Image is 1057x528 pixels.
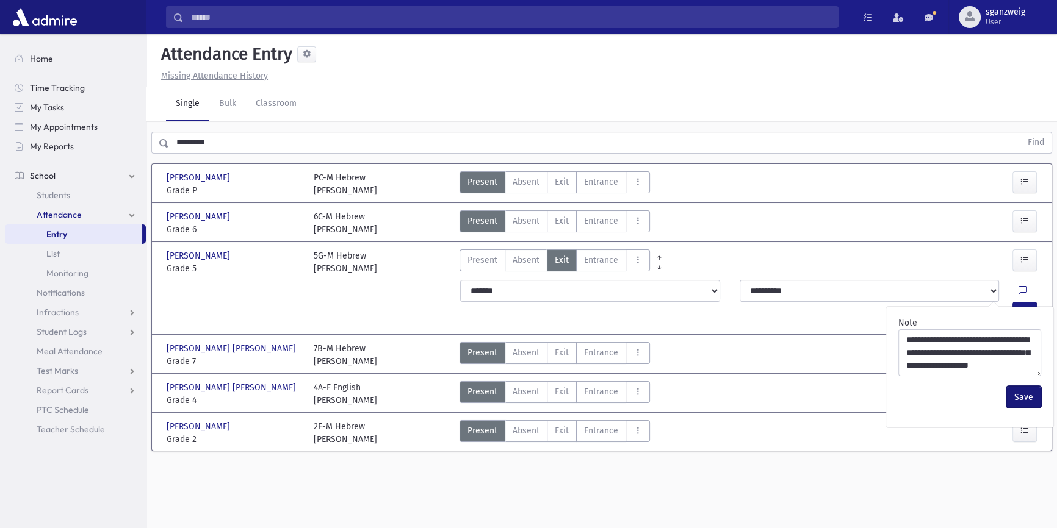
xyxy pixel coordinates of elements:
span: Exit [555,346,569,359]
a: Single [166,87,209,121]
span: Grade 4 [167,394,301,407]
span: PTC Schedule [37,404,89,415]
span: Report Cards [37,385,88,396]
span: Present [467,346,497,359]
a: Meal Attendance [5,341,146,361]
div: AttTypes [460,171,650,197]
div: PC-M Hebrew [PERSON_NAME] [314,171,377,197]
span: Grade 7 [167,355,301,368]
span: Infractions [37,307,79,318]
span: Exit [555,176,569,188]
span: Exit [555,215,569,227]
a: School [5,166,146,185]
span: Attendance [37,209,82,220]
span: Entrance [584,346,618,359]
a: Notifications [5,283,146,302]
label: Note [898,316,917,329]
a: Attendance [5,205,146,224]
span: Monitoring [46,268,88,279]
span: [PERSON_NAME] [PERSON_NAME] [167,342,298,355]
span: [PERSON_NAME] [PERSON_NAME] [167,381,298,394]
span: [PERSON_NAME] [167,420,233,433]
h5: Attendance Entry [156,44,292,65]
span: [PERSON_NAME] [167,171,233,184]
a: List [5,244,146,263]
span: Exit [555,385,569,398]
button: Find [1020,132,1052,153]
span: List [46,248,60,259]
a: My Reports [5,137,146,156]
span: Test Marks [37,365,78,376]
a: Teacher Schedule [5,419,146,439]
span: Exit [555,254,569,266]
a: Entry [5,224,142,244]
input: Search [184,6,838,28]
span: Exit [555,424,569,437]
span: Student Logs [37,326,87,337]
span: My Appointments [30,121,98,132]
span: Present [467,215,497,227]
span: Home [30,53,53,64]
span: Present [467,176,497,188]
span: Entrance [584,424,618,437]
span: Entrance [584,215,618,227]
img: AdmirePro [10,5,80,29]
span: Absent [513,176,539,188]
span: Present [467,254,497,266]
a: Infractions [5,302,146,322]
span: My Tasks [30,102,64,113]
span: User [986,17,1025,27]
a: My Appointments [5,117,146,137]
span: Absent [513,346,539,359]
span: Absent [513,254,539,266]
span: Notifications [37,287,85,298]
div: 6C-M Hebrew [PERSON_NAME] [314,210,377,236]
span: Present [467,385,497,398]
span: Entrance [584,385,618,398]
a: My Tasks [5,98,146,117]
span: Entrance [584,254,618,266]
span: Teacher Schedule [37,424,105,435]
a: Test Marks [5,361,146,380]
span: Grade 2 [167,433,301,446]
span: Absent [513,385,539,398]
a: Bulk [209,87,246,121]
div: 2E-M Hebrew [PERSON_NAME] [314,420,377,446]
span: School [30,170,56,181]
span: Entry [46,229,67,240]
div: AttTypes [460,342,650,368]
span: Entrance [584,176,618,188]
u: Missing Attendance History [161,71,268,81]
a: Missing Attendance History [156,71,268,81]
a: Time Tracking [5,78,146,98]
div: 5G-M Hebrew [PERSON_NAME] [314,249,377,275]
div: 4A-F English [PERSON_NAME] [314,381,377,407]
span: Grade 6 [167,223,301,236]
span: Students [37,190,70,201]
div: AttTypes [460,249,650,275]
a: Students [5,185,146,205]
span: Present [467,424,497,437]
span: [PERSON_NAME] [167,210,233,223]
a: Report Cards [5,380,146,400]
a: Monitoring [5,263,146,283]
div: AttTypes [460,420,650,446]
span: sganzweig [986,7,1025,17]
a: Student Logs [5,322,146,341]
span: Meal Attendance [37,346,103,357]
span: Absent [513,424,539,437]
a: PTC Schedule [5,400,146,419]
span: Grade P [167,184,301,197]
div: AttTypes [460,381,650,407]
span: My Reports [30,141,74,152]
button: Save [1006,386,1041,408]
span: Absent [513,215,539,227]
span: Grade 5 [167,262,301,275]
a: Home [5,49,146,68]
span: [PERSON_NAME] [167,249,233,262]
span: Time Tracking [30,82,85,93]
a: Classroom [246,87,306,121]
div: AttTypes [460,210,650,236]
div: 7B-M Hebrew [PERSON_NAME] [314,342,377,368]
